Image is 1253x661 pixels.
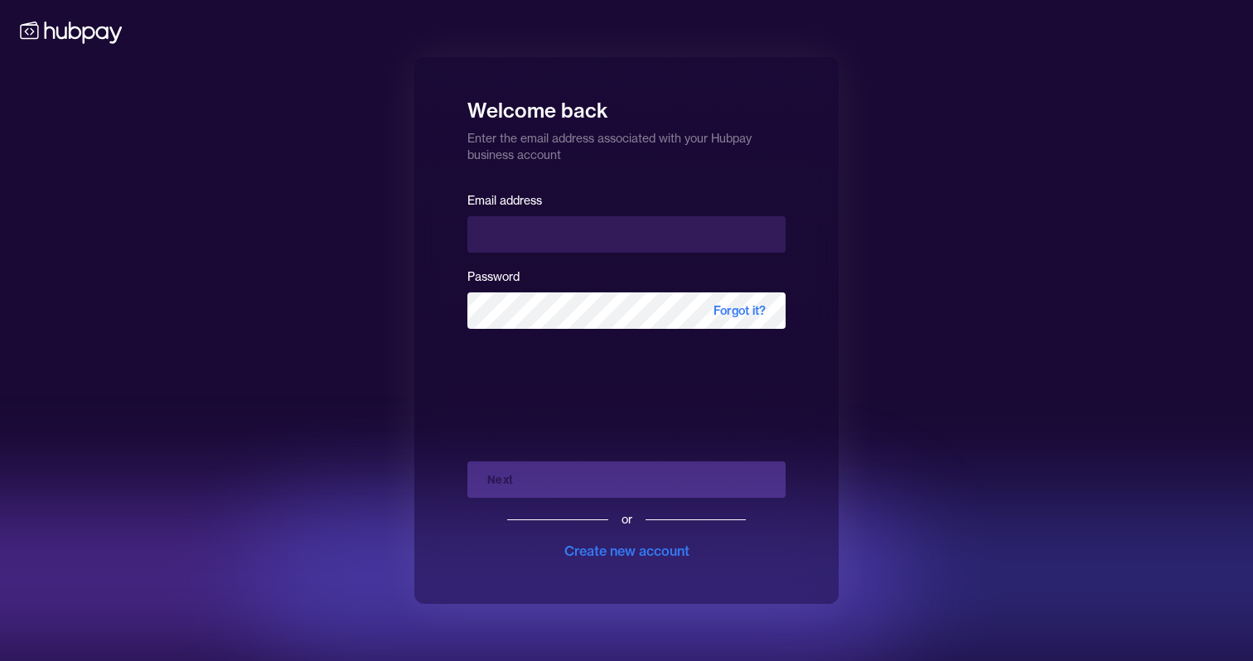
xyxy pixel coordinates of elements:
[564,541,689,561] div: Create new account
[622,511,632,528] div: or
[467,87,786,123] h1: Welcome back
[467,269,520,284] label: Password
[467,123,786,163] p: Enter the email address associated with your Hubpay business account
[694,292,786,329] span: Forgot it?
[467,193,542,208] label: Email address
